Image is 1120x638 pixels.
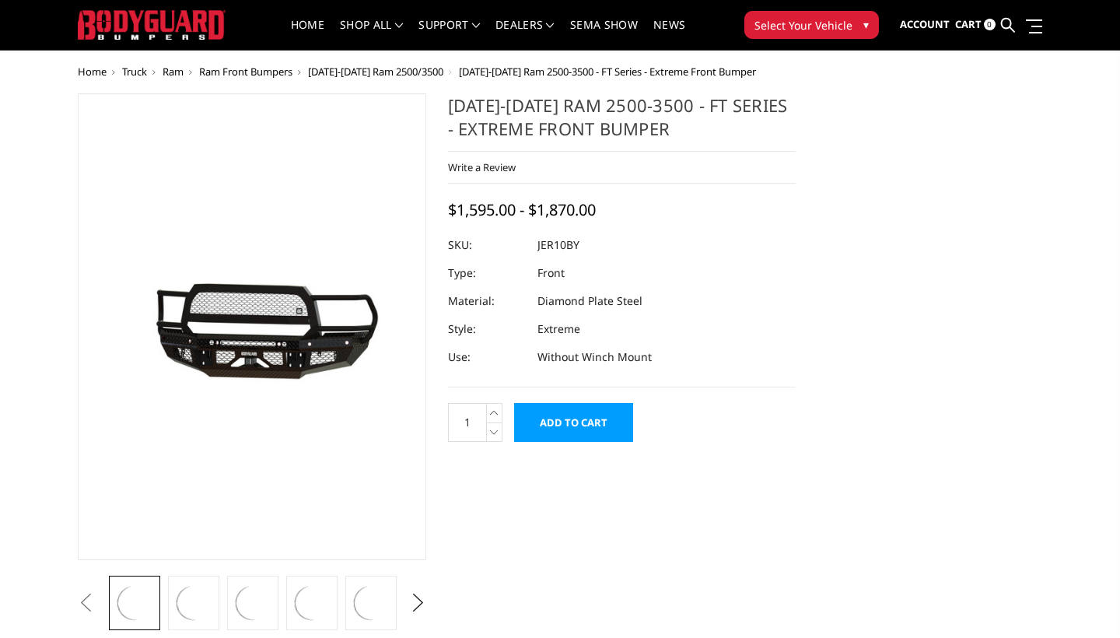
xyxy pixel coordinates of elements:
[78,93,426,560] a: 2010-2018 Ram 2500-3500 - FT Series - Extreme Front Bumper
[114,580,156,626] img: 2010-2018 Ram 2500-3500 - FT Series - Extreme Front Bumper
[653,19,685,50] a: News
[350,580,392,626] img: 2010-2018 Ram 2500-3500 - FT Series - Extreme Front Bumper
[448,259,526,287] dt: Type:
[78,10,226,39] img: BODYGUARD BUMPERS
[163,65,184,79] a: Ram
[291,19,324,50] a: Home
[308,65,443,79] a: [DATE]-[DATE] Ram 2500/3500
[448,315,526,343] dt: Style:
[122,65,147,79] a: Truck
[232,580,274,626] img: 2010-2018 Ram 2500-3500 - FT Series - Extreme Front Bumper
[340,19,403,50] a: shop all
[514,403,633,442] input: Add to Cart
[173,580,215,626] img: 2010-2018 Ram 2500-3500 - FT Series - Extreme Front Bumper
[82,251,422,402] img: 2010-2018 Ram 2500-3500 - FT Series - Extreme Front Bumper
[537,259,565,287] dd: Front
[900,17,950,31] span: Account
[448,93,796,152] h1: [DATE]-[DATE] Ram 2500-3500 - FT Series - Extreme Front Bumper
[984,19,996,30] span: 0
[291,580,333,626] img: 2010-2018 Ram 2500-3500 - FT Series - Extreme Front Bumper
[900,4,950,46] a: Account
[448,231,526,259] dt: SKU:
[537,231,579,259] dd: JER10BY
[448,287,526,315] dt: Material:
[406,591,429,615] button: Next
[418,19,480,50] a: Support
[448,343,526,371] dt: Use:
[537,343,652,371] dd: Without Winch Mount
[754,17,852,33] span: Select Your Vehicle
[537,287,642,315] dd: Diamond Plate Steel
[448,160,516,174] a: Write a Review
[863,16,869,33] span: ▾
[537,315,580,343] dd: Extreme
[459,65,756,79] span: [DATE]-[DATE] Ram 2500-3500 - FT Series - Extreme Front Bumper
[955,4,996,46] a: Cart 0
[78,65,107,79] a: Home
[570,19,638,50] a: SEMA Show
[495,19,555,50] a: Dealers
[955,17,982,31] span: Cart
[74,591,97,615] button: Previous
[199,65,292,79] a: Ram Front Bumpers
[448,199,596,220] span: $1,595.00 - $1,870.00
[744,11,879,39] button: Select Your Vehicle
